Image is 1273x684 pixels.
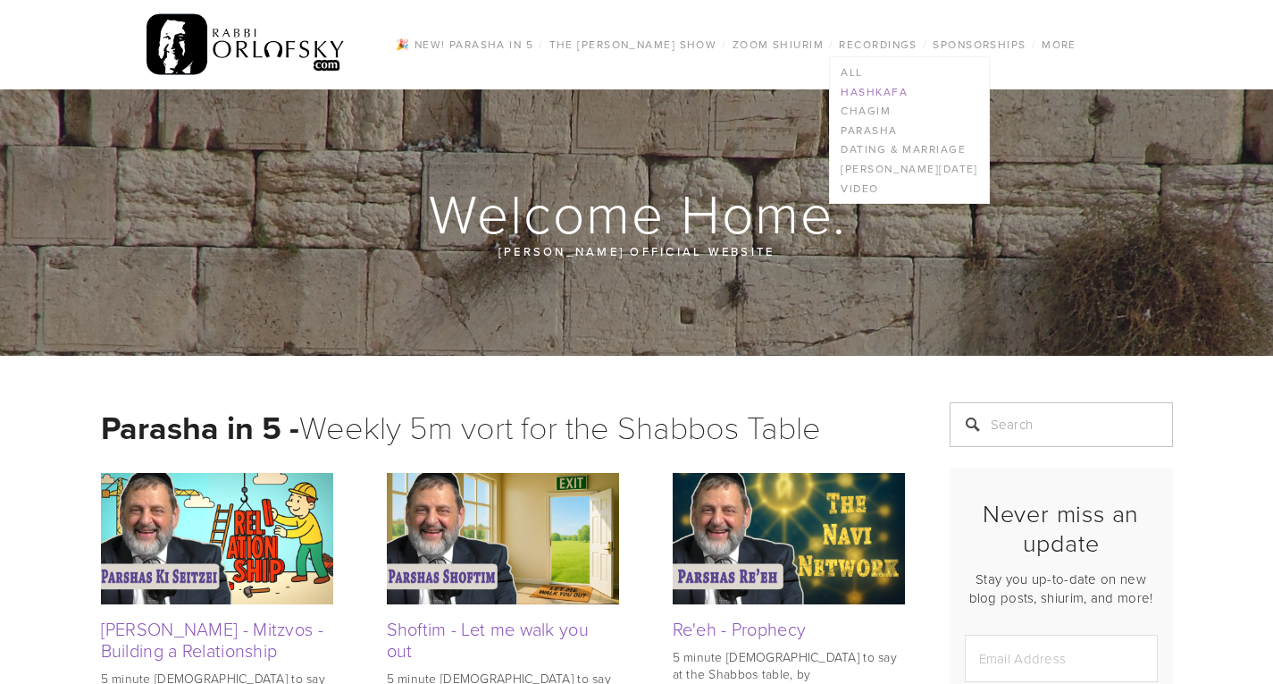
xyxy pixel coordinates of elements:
p: [PERSON_NAME] official website [208,241,1066,261]
a: More [1036,33,1082,56]
a: All [830,63,988,82]
a: Sponsorships [927,33,1031,56]
img: RabbiOrlofsky.com [147,10,346,80]
span: / [722,37,726,52]
img: Shoftim - Let me walk you out [387,473,619,604]
span: / [1032,37,1036,52]
a: Hashkafa [830,82,988,102]
a: [PERSON_NAME] - Mitzvos - Building a Relationship [101,616,324,663]
input: Search [950,402,1173,447]
h1: Welcome Home. [101,184,1175,241]
a: Shoftim - Let me walk you out [387,616,590,663]
a: 🎉 NEW! Parasha in 5 [390,33,539,56]
span: / [539,37,543,52]
a: Chagim [830,101,988,121]
a: Recordings [833,33,922,56]
input: Email Address [965,635,1158,682]
a: Parasha [830,121,988,140]
a: Dating & Marriage [830,140,988,160]
img: Ki Seitzei - Mitzvos - Building a Relationship [101,473,333,604]
a: Zoom Shiurim [727,33,829,56]
span: / [829,37,833,52]
a: The [PERSON_NAME] Show [544,33,723,56]
span: / [923,37,927,52]
h2: Never miss an update [965,499,1158,557]
a: Video [830,179,988,198]
h1: Weekly 5m vort for the Shabbos Table [101,402,905,452]
img: Re'eh - Prophecy [673,473,905,604]
strong: Parasha in 5 - [101,404,299,451]
a: [PERSON_NAME][DATE] [830,159,988,179]
a: Re'eh - Prophecy [673,616,807,641]
p: Stay you up-to-date on new blog posts, shiurim, and more! [965,570,1158,607]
